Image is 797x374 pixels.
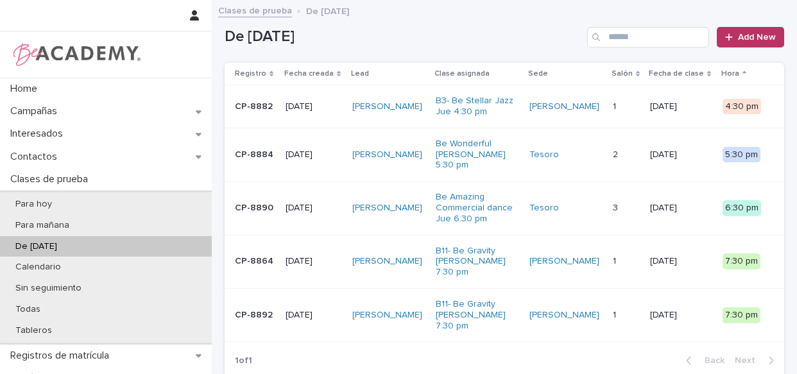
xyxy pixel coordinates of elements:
p: Para mañana [5,220,80,231]
p: [DATE] [286,149,342,160]
a: [PERSON_NAME] [529,101,599,112]
p: Fecha creada [284,67,334,81]
tr: CP-8884[DATE][PERSON_NAME] Be Wonderful [PERSON_NAME] 5:30 pm Tesoro 22 [DATE]5:30 pm [225,128,784,181]
p: Clase asignada [434,67,490,81]
p: Registros de matrícula [5,350,119,362]
img: WPrjXfSUmiLcdUfaYY4Q [10,42,142,67]
a: [PERSON_NAME] [352,256,422,267]
span: Back [697,356,724,365]
p: CP-8884 [235,149,275,160]
p: Registro [235,67,266,81]
input: Search [587,27,709,47]
p: 1 [613,253,619,267]
p: [DATE] [650,203,712,214]
p: Para hoy [5,199,62,210]
p: Clases de prueba [5,173,98,185]
div: 6:30 pm [723,200,761,216]
a: [PERSON_NAME] [352,310,422,321]
p: Home [5,83,47,95]
a: [PERSON_NAME] [529,310,599,321]
div: 4:30 pm [723,99,761,115]
a: Clases de prueba [218,3,292,17]
span: Add New [738,33,776,42]
p: Campañas [5,105,67,117]
p: [DATE] [650,310,712,321]
p: De [DATE] [306,3,349,17]
p: 1 [613,99,619,112]
p: Interesados [5,128,73,140]
div: 5:30 pm [723,147,760,163]
a: Be Wonderful [PERSON_NAME] 5:30 pm [436,139,516,171]
span: Next [735,356,763,365]
tr: CP-8882[DATE][PERSON_NAME] B3- Be Stellar Jazz Jue 4:30 pm [PERSON_NAME] 11 [DATE]4:30 pm [225,85,784,128]
p: Fecha de clase [649,67,704,81]
p: [DATE] [286,203,342,214]
p: 1 [613,307,619,321]
p: Lead [351,67,369,81]
a: [PERSON_NAME] [352,203,422,214]
a: [PERSON_NAME] [352,149,422,160]
p: Sede [528,67,548,81]
p: Calendario [5,262,71,273]
a: [PERSON_NAME] [529,256,599,267]
p: De [DATE] [5,241,67,252]
p: CP-8892 [235,310,275,321]
p: 3 [613,200,621,214]
p: [DATE] [650,101,712,112]
button: Back [676,355,730,366]
a: Tesoro [529,149,559,160]
a: B11- Be Gravity [PERSON_NAME] 7:30 pm [436,299,516,331]
p: [DATE] [650,149,712,160]
p: [DATE] [286,101,342,112]
p: Contactos [5,151,67,163]
a: [PERSON_NAME] [352,101,422,112]
button: Next [730,355,784,366]
p: Salón [612,67,633,81]
a: Tesoro [529,203,559,214]
a: Be Amazing Commercial dance Jue 6:30 pm [436,192,516,224]
a: Add New [717,27,784,47]
tr: CP-8892[DATE][PERSON_NAME] B11- Be Gravity [PERSON_NAME] 7:30 pm [PERSON_NAME] 11 [DATE]7:30 pm [225,288,784,341]
p: [DATE] [286,256,342,267]
div: 7:30 pm [723,253,760,269]
p: CP-8882 [235,101,275,112]
a: B11- Be Gravity [PERSON_NAME] 7:30 pm [436,246,516,278]
p: 2 [613,147,621,160]
p: [DATE] [650,256,712,267]
p: CP-8890 [235,203,275,214]
p: Tableros [5,325,62,336]
h1: De [DATE] [225,28,582,46]
div: 7:30 pm [723,307,760,323]
a: B3- Be Stellar Jazz Jue 4:30 pm [436,96,516,117]
p: Sin seguimiento [5,283,92,294]
p: Todas [5,304,51,315]
tr: CP-8890[DATE][PERSON_NAME] Be Amazing Commercial dance Jue 6:30 pm Tesoro 33 [DATE]6:30 pm [225,182,784,235]
p: [DATE] [286,310,342,321]
p: CP-8864 [235,256,275,267]
p: Hora [721,67,739,81]
tr: CP-8864[DATE][PERSON_NAME] B11- Be Gravity [PERSON_NAME] 7:30 pm [PERSON_NAME] 11 [DATE]7:30 pm [225,235,784,288]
